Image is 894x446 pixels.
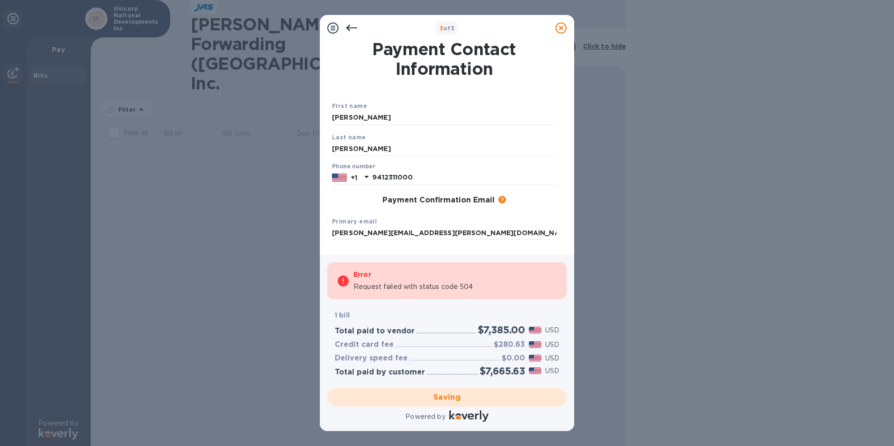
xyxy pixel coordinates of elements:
p: USD [545,325,559,335]
img: US [332,173,347,183]
input: Enter your phone number [372,171,556,185]
p: USD [545,366,559,376]
input: Enter your primary name [332,226,556,240]
img: USD [529,355,541,361]
h1: Payment Contact Information [332,39,556,79]
p: USD [545,353,559,363]
h3: Delivery speed fee [335,354,408,363]
h3: Total paid to vendor [335,327,415,336]
h3: Credit card fee [335,340,394,349]
b: 1 bill [335,311,350,319]
p: USD [545,340,559,350]
span: 3 [440,25,443,32]
b: of 3 [440,25,455,32]
img: USD [529,327,541,333]
h3: $280.63 [494,340,525,349]
b: Error [353,271,371,278]
h3: Total paid by customer [335,368,425,377]
input: Enter your last name [332,142,556,156]
p: +1 [351,173,357,182]
h2: $7,665.63 [480,365,525,377]
label: Phone number [332,164,375,170]
b: Primary email [332,218,377,225]
img: USD [529,367,541,374]
input: Enter your first name [332,111,556,125]
h2: $7,385.00 [478,324,525,336]
p: Powered by [405,412,445,422]
p: Request failed with status code 504 [353,282,473,292]
h3: Payment Confirmation Email [382,196,495,205]
b: First name [332,102,367,109]
img: Logo [449,410,489,422]
b: Last name [332,134,366,141]
img: USD [529,341,541,348]
h3: $0.00 [502,354,525,363]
